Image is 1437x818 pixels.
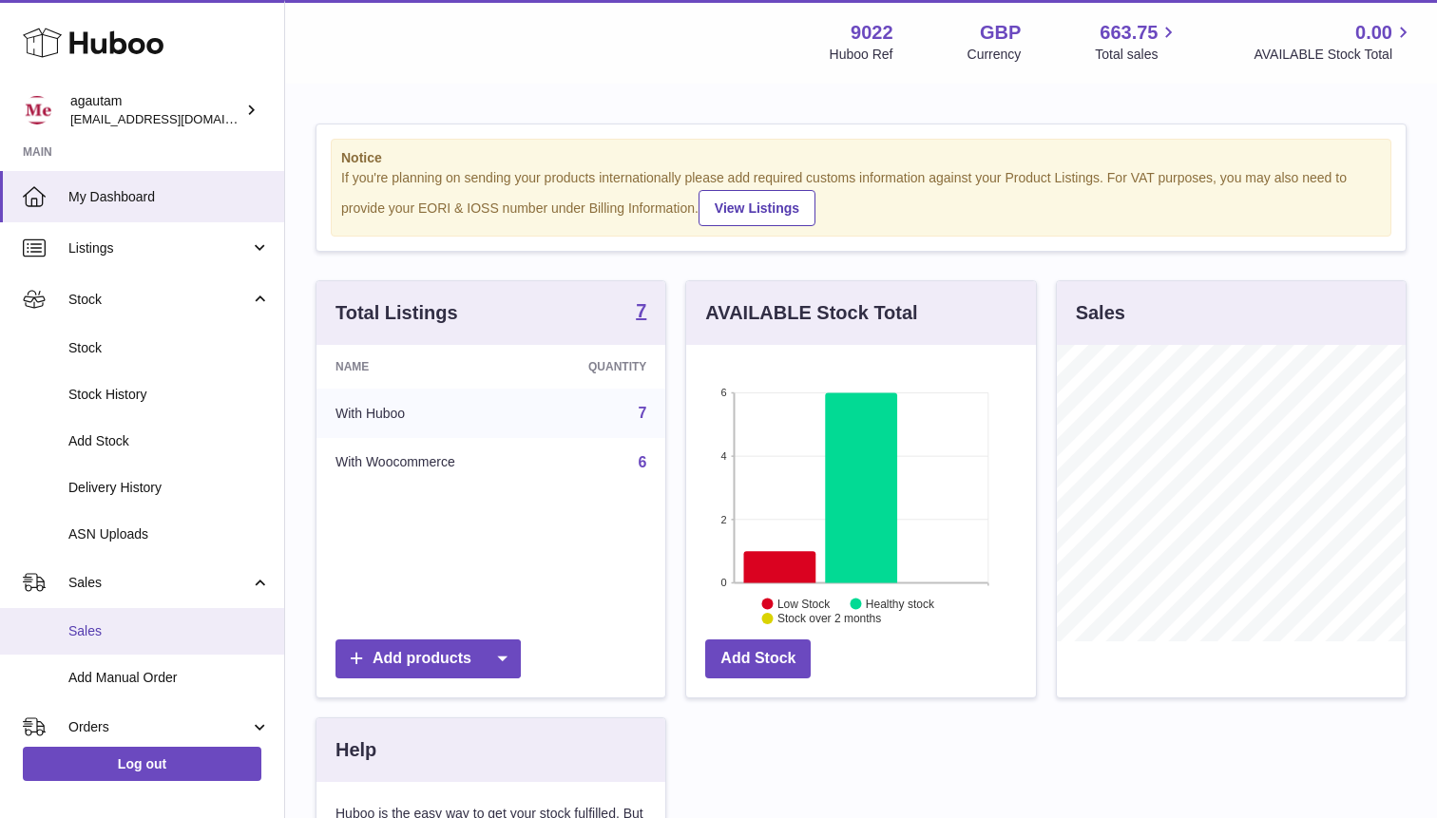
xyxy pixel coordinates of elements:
div: Huboo Ref [830,46,893,64]
td: With Woocommerce [316,438,533,487]
text: Low Stock [777,597,831,610]
span: My Dashboard [68,188,270,206]
div: Currency [968,46,1022,64]
a: 663.75 Total sales [1095,20,1179,64]
text: 6 [721,387,727,398]
a: 6 [638,454,646,470]
span: Add Stock [68,432,270,450]
span: [EMAIL_ADDRESS][DOMAIN_NAME] [70,111,279,126]
span: Delivery History [68,479,270,497]
td: With Huboo [316,389,533,438]
text: 2 [721,513,727,524]
span: Stock [68,339,270,357]
strong: Notice [341,149,1381,167]
th: Quantity [533,345,665,389]
text: 4 [721,450,727,462]
span: Listings [68,239,250,257]
span: Add Manual Order [68,669,270,687]
th: Name [316,345,533,389]
h3: Sales [1076,300,1125,326]
span: ASN Uploads [68,525,270,543]
div: If you're planning on sending your products internationally please add required customs informati... [341,169,1381,226]
a: Add Stock [705,639,811,678]
a: Log out [23,747,261,781]
text: 0 [721,577,727,588]
span: 0.00 [1355,20,1392,46]
a: 0.00 AVAILABLE Stock Total [1254,20,1414,64]
text: Stock over 2 months [777,612,881,625]
a: Add products [335,639,521,678]
strong: 7 [636,301,646,320]
div: agautam [70,92,241,128]
strong: 9022 [851,20,893,46]
h3: Total Listings [335,300,458,326]
span: Stock [68,291,250,309]
a: 7 [636,301,646,324]
text: Healthy stock [866,597,935,610]
span: 663.75 [1100,20,1158,46]
h3: AVAILABLE Stock Total [705,300,917,326]
strong: GBP [980,20,1021,46]
span: AVAILABLE Stock Total [1254,46,1414,64]
span: Sales [68,574,250,592]
a: 7 [638,405,646,421]
span: Total sales [1095,46,1179,64]
span: Sales [68,622,270,640]
span: Stock History [68,386,270,404]
h3: Help [335,737,376,763]
a: View Listings [699,190,815,226]
span: Orders [68,718,250,736]
img: info@naturemedical.co.uk [23,96,51,124]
